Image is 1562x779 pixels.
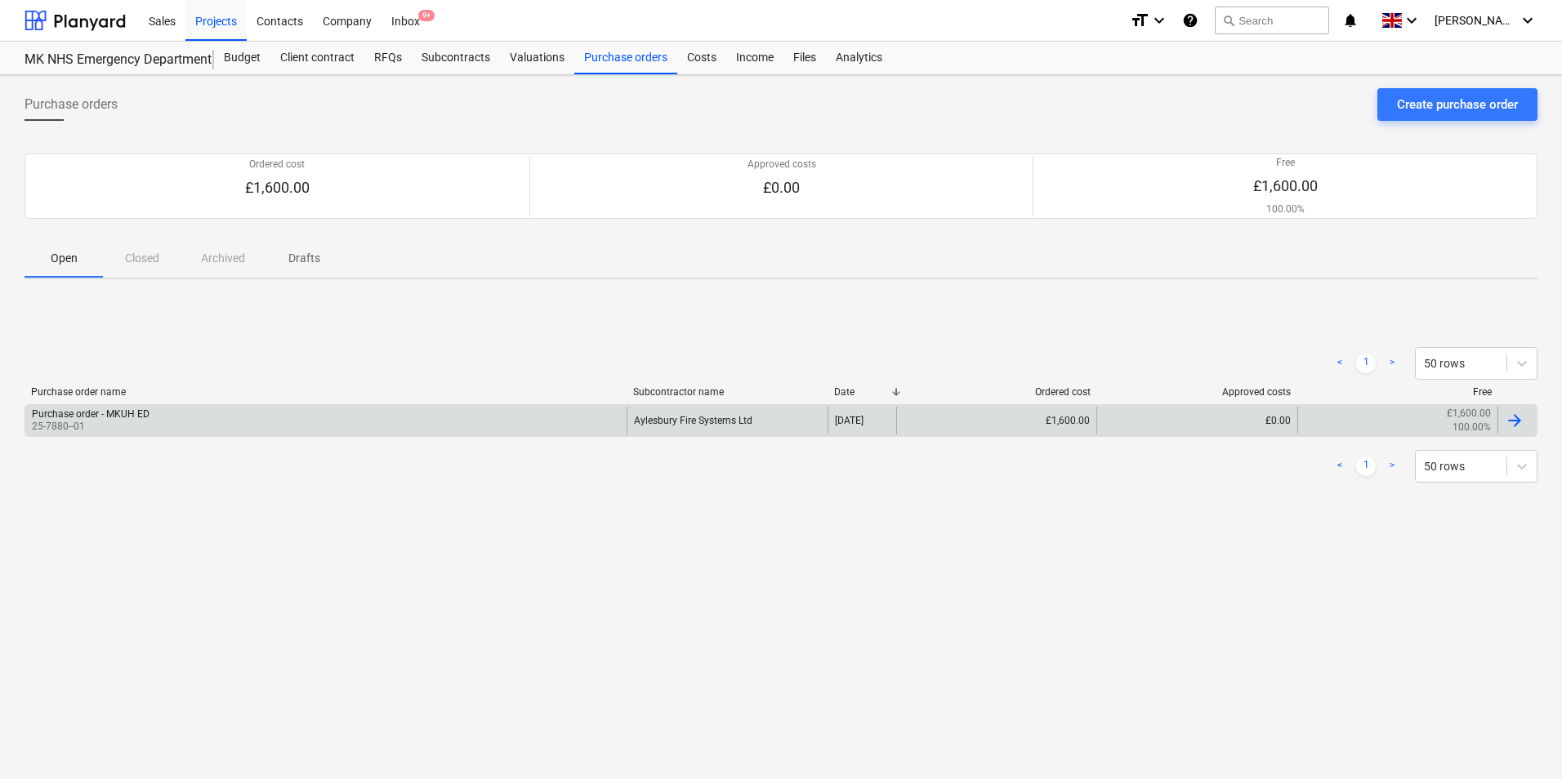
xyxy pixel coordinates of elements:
[826,42,892,74] a: Analytics
[834,386,890,398] div: Date
[1130,11,1149,30] i: format_size
[1253,156,1318,170] p: Free
[1397,94,1518,115] div: Create purchase order
[44,250,83,267] p: Open
[1104,386,1292,398] div: Approved costs
[270,42,364,74] a: Client contract
[284,250,324,267] p: Drafts
[633,386,821,398] div: Subcontractor name
[726,42,783,74] a: Income
[1182,11,1198,30] i: Knowledge base
[835,415,864,426] div: [DATE]
[418,10,435,21] span: 9+
[1304,386,1492,398] div: Free
[1215,7,1329,34] button: Search
[1382,354,1402,373] a: Next page
[627,407,827,434] div: Aylesbury Fire Systems Ltd
[1149,11,1169,30] i: keyboard_arrow_down
[574,42,677,74] a: Purchase orders
[32,420,150,434] p: 25-7880--01
[748,158,816,171] p: Approved costs
[500,42,574,74] a: Valuations
[25,51,194,69] div: MK NHS Emergency Department
[245,178,310,198] p: £1,600.00
[25,95,118,114] span: Purchase orders
[1356,456,1376,476] a: Page 1 is your current page
[1518,11,1537,30] i: keyboard_arrow_down
[1096,407,1296,434] div: £0.00
[1377,88,1537,121] button: Create purchase order
[1402,11,1421,30] i: keyboard_arrow_down
[896,407,1096,434] div: £1,600.00
[1435,14,1516,27] span: [PERSON_NAME]
[1356,354,1376,373] a: Page 1 is your current page
[31,386,620,398] div: Purchase order name
[783,42,826,74] a: Files
[214,42,270,74] a: Budget
[1453,421,1491,434] p: 100.00%
[1222,14,1235,27] span: search
[32,408,150,420] div: Purchase order - MKUH ED
[1342,11,1359,30] i: notifications
[1382,456,1402,476] a: Next page
[677,42,726,74] a: Costs
[748,178,816,198] p: £0.00
[245,158,310,171] p: Ordered cost
[1447,407,1491,421] p: £1,600.00
[1253,176,1318,196] p: £1,600.00
[1253,203,1318,216] p: 100.00%
[1480,701,1562,779] iframe: Chat Widget
[903,386,1091,398] div: Ordered cost
[1330,456,1350,476] a: Previous page
[1330,354,1350,373] a: Previous page
[364,42,412,74] a: RFQs
[412,42,500,74] a: Subcontracts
